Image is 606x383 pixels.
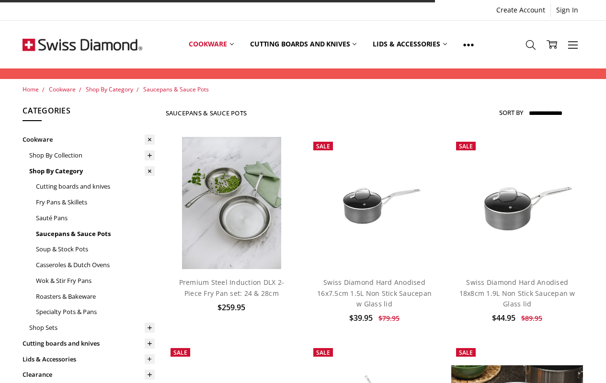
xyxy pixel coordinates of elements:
a: Shop By Collection [29,147,155,163]
a: Sign In [551,3,583,17]
span: Sale [316,142,330,150]
a: Swiss Diamond Hard Anodised 16x7.5cm 1.5L Non Stick Saucepan w Glass lid [317,278,432,308]
span: Sale [459,349,473,357]
a: Swiss Diamond Hard Anodised 18x8cm 1.9L Non Stick Saucepan w Glass lid [451,137,583,269]
img: Premium steel DLX 2pc fry pan set (28 and 24cm) life style shot [182,137,281,269]
span: Sale [459,142,473,150]
img: Free Shipping On Every Order [23,21,142,68]
a: Cookware [23,132,155,147]
a: Cookware [181,23,242,66]
a: Cookware [49,85,76,93]
span: Sale [173,349,187,357]
span: Sale [316,349,330,357]
span: $44.95 [492,313,515,323]
a: Shop By Category [86,85,133,93]
a: Shop By Category [29,163,155,179]
span: $89.95 [521,314,542,323]
a: Saucepans & Sauce Pots [36,226,155,242]
span: $39.95 [349,313,373,323]
a: Casseroles & Dutch Ovens [36,257,155,273]
a: Specialty Pots & Pans [36,304,155,320]
h5: Categories [23,105,155,121]
a: Soup & Stock Pots [36,241,155,257]
a: Home [23,85,39,93]
label: Sort By [499,105,523,120]
a: Saucepans & Sauce Pots [143,85,209,93]
a: Wok & Stir Fry Pans [36,273,155,289]
a: Sauté Pans [36,210,155,226]
span: $259.95 [217,302,245,313]
a: Cutting boards and knives [242,23,365,66]
a: Create Account [491,3,550,17]
a: Lids & Accessories [23,351,155,367]
span: $79.95 [378,314,400,323]
a: Show All [455,23,482,66]
a: Shop Sets [29,320,155,336]
a: Fry Pans & Skillets [36,194,155,210]
h1: Saucepans & Sauce Pots [166,109,247,117]
a: Lids & Accessories [365,23,455,66]
a: Roasters & Bakeware [36,289,155,304]
img: Swiss Diamond Hard Anodised 18x8cm 1.9L Non Stick Saucepan w Glass lid [451,159,583,247]
a: Swiss Diamond Hard Anodised 16x7.5cm 1.5L Non Stick Saucepan w Glass lid [309,137,441,269]
a: Clearance [23,367,155,383]
a: Premium steel DLX 2pc fry pan set (28 and 24cm) life style shot [166,137,298,269]
a: Cutting boards and knives [23,336,155,351]
img: Swiss Diamond Hard Anodised 16x7.5cm 1.5L Non Stick Saucepan w Glass lid [309,159,441,247]
a: Cutting boards and knives [36,179,155,194]
a: Swiss Diamond Hard Anodised 18x8cm 1.9L Non Stick Saucepan w Glass lid [459,278,575,308]
a: Premium Steel Induction DLX 2-Piece Fry Pan set: 24 & 28cm [179,278,285,297]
